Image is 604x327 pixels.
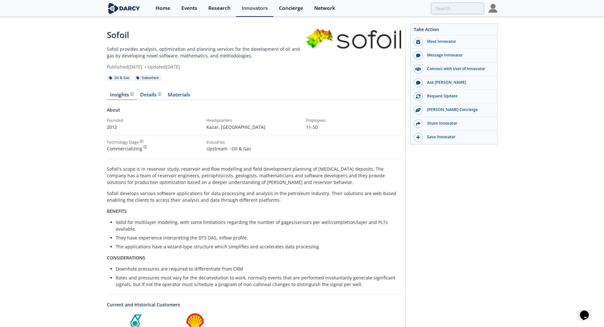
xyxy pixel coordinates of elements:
li: Downhole pressures are required to differentiate from CRM [116,265,397,272]
a: Details [137,92,165,100]
div: Home [156,6,170,11]
img: information.svg [143,145,147,149]
div: Insights [110,92,133,97]
p: 11-50 [306,124,401,130]
div: [PERSON_NAME] Concierge [423,107,494,113]
div: Network [314,6,335,11]
a: Materials [165,92,194,100]
li: The applications have a wizard-type structure which simplifies and accelerates data processing [116,243,397,250]
div: Sofoil [107,29,306,41]
div: Details [140,92,161,97]
img: information.svg [130,92,134,96]
div: Innovators [242,6,268,11]
img: Profile [489,4,497,13]
iframe: chat widget [577,302,598,321]
div: Save Innovator [423,134,494,140]
img: information.svg [158,92,161,96]
div: Meet Innovator [423,39,494,44]
p: Kazar , [GEOGRAPHIC_DATA] [206,124,302,130]
div: Founded [107,118,202,123]
div: Concierge [279,6,303,11]
div: Published [DATE] Updated [DATE] [107,63,306,70]
strong: CONSIDERATIONS [107,255,145,261]
li: Rates and pressures must vary for the deconvolution to work, normally events that are performed i... [116,274,397,288]
li: Valid for multilayer modeling, with some limitations regarding the number of gages/sensors per we... [116,219,397,232]
div: About [107,107,401,118]
div: Technology Stage [107,140,139,145]
p: Sofoil develops various software applications for data processing and analysis in the petroleum i... [107,190,401,203]
div: Headquarters [206,118,302,123]
button: Save Innovator [411,131,497,144]
a: Current and Historical Customers [107,301,401,308]
p: 2012 [107,124,202,130]
div: Take Action [411,26,497,35]
div: Subsurface [134,75,161,81]
div: Request Update [423,93,494,99]
div: Events [181,6,197,11]
div: Message Innovator [423,52,494,58]
img: logo-wide.svg [107,3,141,14]
div: Research [208,6,231,11]
div: Commercializing [107,145,202,152]
a: Insights [107,92,137,100]
div: Employees [306,118,401,123]
span: • [144,64,147,70]
li: They have experience interpreting the DTS DAS, Inflow profile. [116,234,397,241]
div: Share Innovator [423,121,494,126]
img: information.svg [140,140,143,143]
div: Industries [206,140,302,145]
input: Advanced Search [431,3,484,14]
div: Ask [PERSON_NAME] [423,80,494,85]
span: Upstream - Oil & Gas [206,146,251,152]
div: Oil & Gas [107,75,132,81]
strong: BENEFITS [107,208,127,214]
p: Sofoil's scope is in reservoir study, reservoir and flow modelling and field development planning... [107,166,401,186]
p: Sofoil provides analysis, optimization and planning services for the development of oil and gas b... [107,46,306,59]
div: Connect with User of Innovator [423,66,494,72]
